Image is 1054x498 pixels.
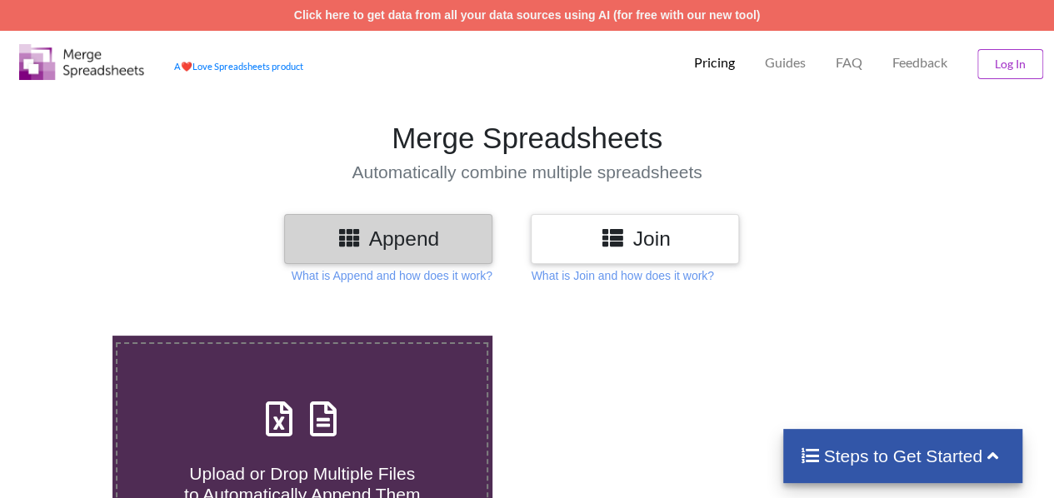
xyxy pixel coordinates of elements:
p: Pricing [694,54,735,72]
span: heart [181,61,192,72]
p: What is Append and how does it work? [292,267,492,284]
p: Guides [765,54,806,72]
a: Click here to get data from all your data sources using AI (for free with our new tool) [294,8,761,22]
button: Log In [977,49,1043,79]
h3: Append [297,227,480,251]
h4: Steps to Get Started [800,446,1006,466]
p: What is Join and how does it work? [531,267,713,284]
h3: Join [543,227,727,251]
p: FAQ [836,54,862,72]
a: AheartLove Spreadsheets product [174,61,303,72]
img: Logo.png [19,44,144,80]
span: Feedback [892,56,947,69]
